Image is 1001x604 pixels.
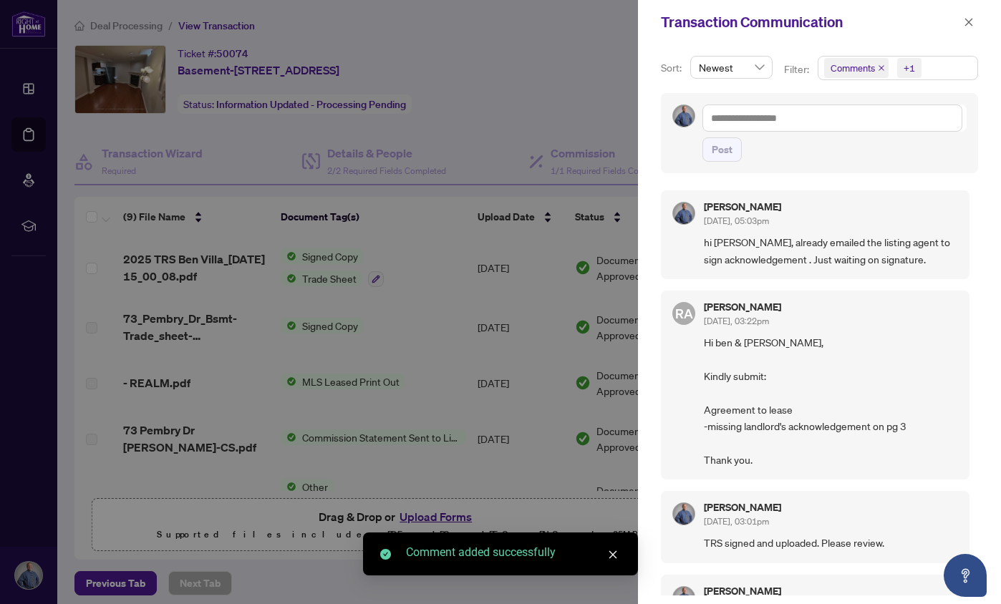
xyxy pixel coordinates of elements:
[704,535,958,551] span: TRS signed and uploaded. Please review.
[661,60,685,76] p: Sort:
[824,58,889,78] span: Comments
[878,64,885,72] span: close
[704,502,781,512] h5: [PERSON_NAME]
[964,17,974,27] span: close
[784,62,811,77] p: Filter:
[702,137,742,162] button: Post
[380,549,391,560] span: check-circle
[608,550,618,560] span: close
[673,105,695,127] img: Profile Icon
[673,203,695,224] img: Profile Icon
[704,586,781,596] h5: [PERSON_NAME]
[704,316,769,326] span: [DATE], 03:22pm
[673,503,695,525] img: Profile Icon
[406,544,621,561] div: Comment added successfully
[699,57,764,78] span: Newest
[605,547,621,562] a: Close
[704,516,769,527] span: [DATE], 03:01pm
[944,554,987,597] button: Open asap
[904,61,915,75] div: +1
[704,202,781,212] h5: [PERSON_NAME]
[704,215,769,226] span: [DATE], 05:03pm
[704,234,958,268] span: hi [PERSON_NAME], already emailed the listing agent to sign acknowledgement . Just waiting on sig...
[661,11,959,33] div: Transaction Communication
[704,302,781,312] h5: [PERSON_NAME]
[704,334,958,468] span: Hi ben & [PERSON_NAME], Kindly submit: Agreement to lease -missing landlord's acknowledgement on ...
[831,61,875,75] span: Comments
[675,303,693,323] span: RA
